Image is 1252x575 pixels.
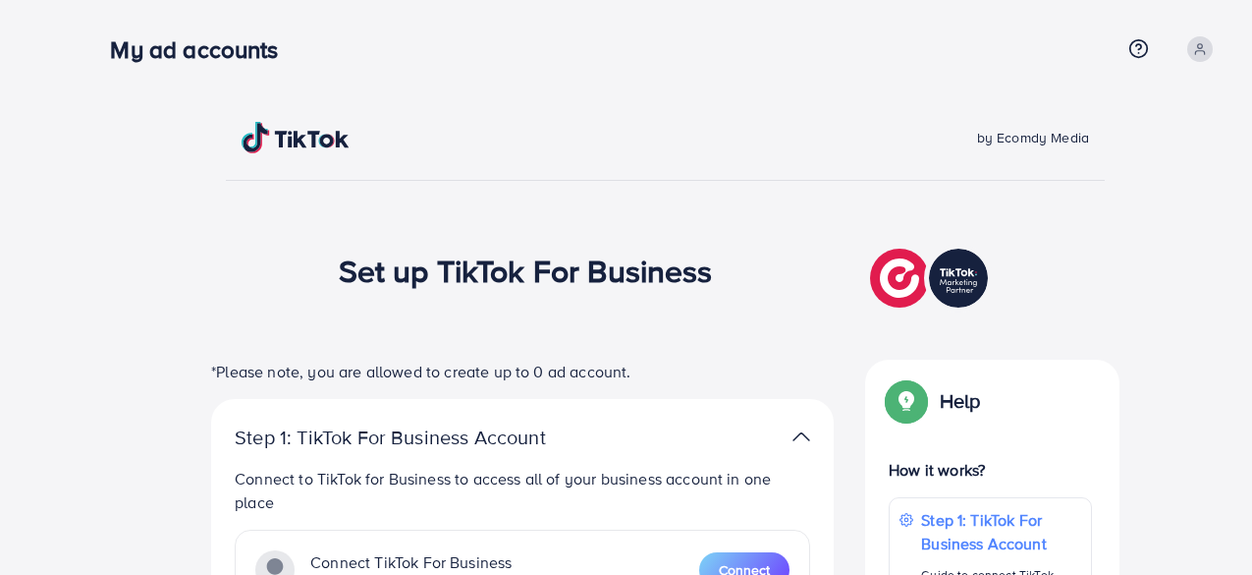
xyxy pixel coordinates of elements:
[921,508,1081,555] p: Step 1: TikTok For Business Account
[110,35,294,64] h3: My ad accounts
[235,426,608,449] p: Step 1: TikTok For Business Account
[339,252,713,289] h1: Set up TikTok For Business
[977,128,1089,147] span: by Ecomdy Media
[870,244,993,313] img: TikTok partner
[889,458,1092,482] p: How it works?
[211,360,834,383] p: *Please note, you are allowed to create up to 0 ad account.
[792,423,810,451] img: TikTok partner
[242,122,350,153] img: TikTok
[940,389,981,413] p: Help
[889,383,924,419] img: Popup guide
